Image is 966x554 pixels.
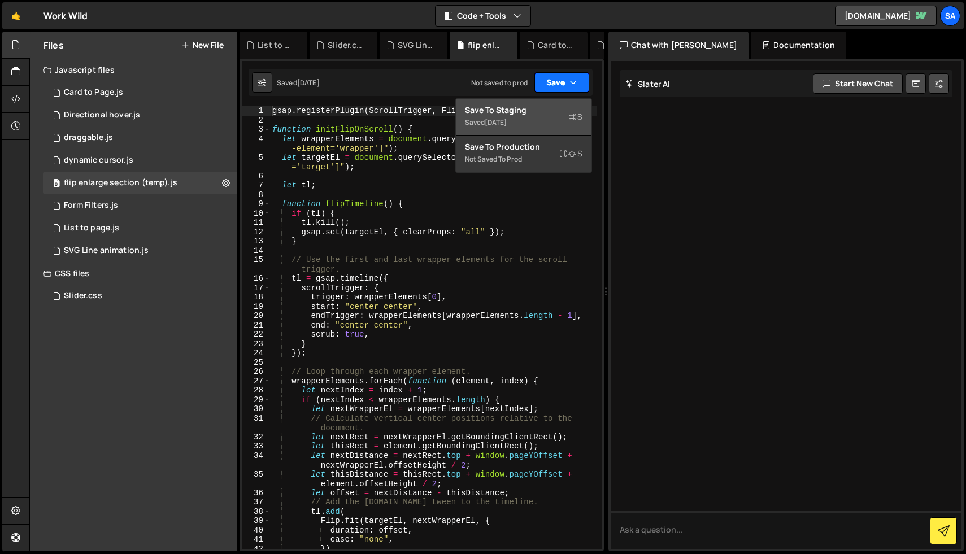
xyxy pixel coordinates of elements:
[468,40,504,51] div: flip enlarge section (temp).js
[242,302,271,312] div: 19
[43,39,64,51] h2: Files
[242,404,271,414] div: 30
[751,32,846,59] div: Documentation
[53,180,60,189] span: 0
[242,395,271,405] div: 29
[242,293,271,302] div: 18
[940,6,960,26] a: Sa
[242,348,271,358] div: 24
[43,126,237,149] div: 16508/45375.js
[242,311,271,321] div: 20
[242,172,271,181] div: 6
[242,283,271,293] div: 17
[64,155,133,165] div: dynamic cursor.js
[64,178,177,188] div: flip enlarge section (temp).js
[456,136,591,172] button: Save to ProductionS Not saved to prod
[43,285,237,307] div: 16508/46211.css
[568,111,582,123] span: S
[471,78,528,88] div: Not saved to prod
[242,367,271,377] div: 26
[242,106,271,116] div: 1
[43,217,237,239] div: 16508/46297.js
[242,377,271,386] div: 27
[242,255,271,274] div: 15
[242,433,271,442] div: 32
[242,544,271,554] div: 42
[242,488,271,498] div: 36
[242,535,271,544] div: 41
[242,125,271,134] div: 3
[64,88,123,98] div: Card to Page.js
[465,116,582,129] div: Saved
[242,237,271,246] div: 13
[2,2,30,29] a: 🤙
[242,246,271,256] div: 14
[242,190,271,200] div: 8
[242,442,271,451] div: 33
[242,526,271,535] div: 40
[258,40,294,51] div: List to page.js
[465,104,582,116] div: Save to Staging
[242,414,271,433] div: 31
[242,358,271,368] div: 25
[242,153,271,172] div: 5
[242,386,271,395] div: 28
[242,470,271,488] div: 35
[43,149,237,172] div: 16508/45376.js
[242,321,271,330] div: 21
[242,228,271,237] div: 12
[328,40,364,51] div: Slider.css
[242,339,271,349] div: 23
[559,148,582,159] span: S
[242,274,271,283] div: 16
[297,78,320,88] div: [DATE]
[43,239,237,262] div: 16508/45807.js
[64,133,113,143] div: draggable.js
[43,104,237,126] div: 16508/45374.js
[64,291,102,301] div: Slider.css
[242,451,271,470] div: 34
[43,81,237,104] div: 16508/45377.js
[181,41,224,50] button: New File
[43,194,237,217] div: 16508/44799.js
[30,59,237,81] div: Javascript files
[436,6,530,26] button: Code + Tools
[465,141,582,152] div: Save to Production
[608,32,749,59] div: Chat with [PERSON_NAME]
[242,507,271,517] div: 38
[456,99,591,136] button: Save to StagingS Saved[DATE]
[485,117,507,127] div: [DATE]
[534,72,589,93] button: Save
[64,223,119,233] div: List to page.js
[242,134,271,153] div: 4
[813,73,903,94] button: Start new chat
[242,116,271,125] div: 2
[64,110,140,120] div: Directional hover.js
[835,6,937,26] a: [DOMAIN_NAME]
[625,78,671,89] h2: Slater AI
[30,262,237,285] div: CSS files
[242,199,271,209] div: 9
[64,200,118,211] div: Form Filters.js
[465,152,582,166] div: Not saved to prod
[538,40,574,51] div: Card to Page.js
[242,498,271,507] div: 37
[242,516,271,526] div: 39
[43,9,88,23] div: Work Wild
[242,209,271,219] div: 10
[277,78,320,88] div: Saved
[43,172,237,194] div: flip enlarge section (temp).js
[242,330,271,339] div: 22
[242,218,271,228] div: 11
[398,40,434,51] div: SVG Line animation.js
[64,246,149,256] div: SVG Line animation.js
[242,181,271,190] div: 7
